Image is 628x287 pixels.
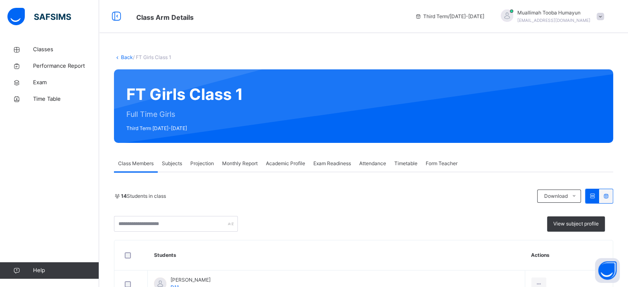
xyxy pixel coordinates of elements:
span: Download [544,192,567,200]
span: Academic Profile [266,160,305,167]
span: View subject profile [553,220,599,228]
img: safsims [7,8,71,25]
th: Actions [525,240,613,270]
b: 14 [121,193,127,199]
span: Classes [33,45,99,54]
span: Timetable [394,160,417,167]
span: Monthly Report [222,160,258,167]
span: Time Table [33,95,99,103]
span: / FT Girls Class 1 [133,54,171,60]
span: Students in class [121,192,166,200]
span: Exam [33,78,99,87]
span: [PERSON_NAME] [171,276,211,284]
span: session/term information [415,13,484,20]
button: Open asap [595,258,620,283]
span: Form Teacher [426,160,457,167]
th: Students [148,240,525,270]
span: [EMAIL_ADDRESS][DOMAIN_NAME] [517,18,590,23]
span: Class Members [118,160,154,167]
span: Attendance [359,160,386,167]
span: Exam Readiness [313,160,351,167]
a: Back [121,54,133,60]
span: Subjects [162,160,182,167]
span: Class Arm Details [136,13,194,21]
span: Projection [190,160,214,167]
div: Muallimah ToobaHumayun [493,9,608,24]
span: Help [33,266,99,275]
span: Muallimah Tooba Humayun [517,9,590,17]
span: Performance Report [33,62,99,70]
